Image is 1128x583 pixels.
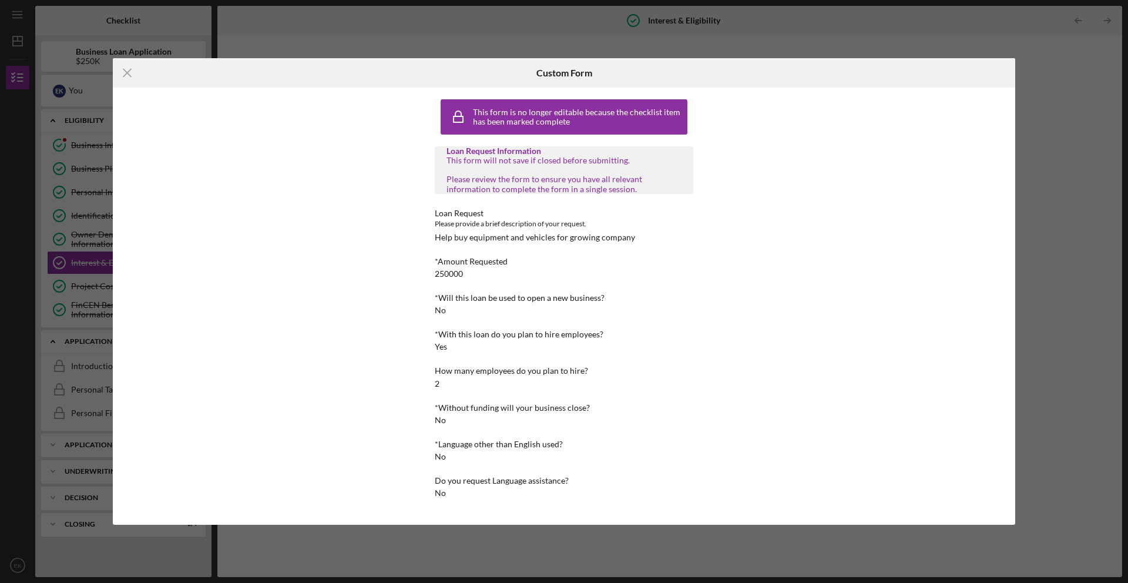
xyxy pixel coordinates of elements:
[435,488,446,498] div: No
[435,342,447,351] div: Yes
[435,269,463,279] div: 250000
[435,257,693,266] div: *Amount Requested
[435,416,446,425] div: No
[435,218,693,230] div: Please provide a brief description of your request.
[435,440,693,449] div: *Language other than English used?
[435,452,446,461] div: No
[435,233,635,242] div: Help buy equipment and vehicles for growing company
[446,146,681,156] div: Loan Request Information
[435,476,693,485] div: Do you request Language assistance?
[435,293,693,303] div: *Will this loan be used to open a new business?
[435,366,693,376] div: How many employees do you plan to hire?
[435,379,439,388] div: 2
[435,330,693,339] div: *With this loan do you plan to hire employees?
[536,68,592,78] h6: Custom Form
[435,306,446,315] div: No
[435,209,693,218] div: Loan Request
[446,156,681,193] div: This form will not save if closed before submitting. Please review the form to ensure you have al...
[473,108,684,126] div: This form is no longer editable because the checklist item has been marked complete
[435,403,693,413] div: *Without funding will your business close?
